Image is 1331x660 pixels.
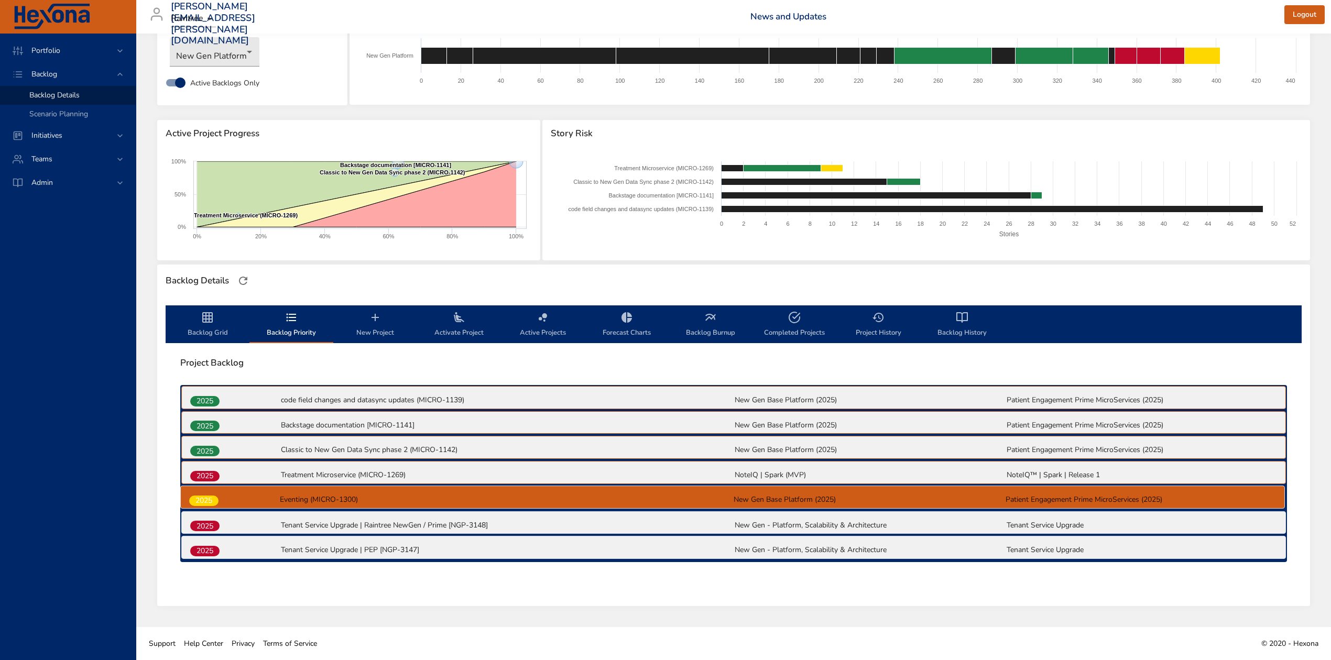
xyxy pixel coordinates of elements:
[742,221,745,227] text: 2
[162,272,232,289] div: Backlog Details
[808,221,811,227] text: 8
[1183,221,1189,227] text: 42
[319,233,331,239] text: 40%
[1293,8,1316,21] span: Logout
[894,78,903,84] text: 240
[29,109,88,119] span: Scenario Planning
[1271,221,1277,227] text: 50
[29,90,80,100] span: Backlog Details
[23,69,66,79] span: Backlog
[256,311,327,339] span: Backlog Priority
[735,545,1005,555] p: New Gen - Platform, Scalability & Architecture
[1053,78,1062,84] text: 320
[171,1,255,46] h3: [PERSON_NAME][EMAIL_ADDRESS][PERSON_NAME][DOMAIN_NAME]
[23,178,61,188] span: Admin
[1205,221,1211,227] text: 44
[1290,221,1296,227] text: 52
[1212,78,1221,84] text: 400
[259,632,321,655] a: Terms of Service
[1286,78,1295,84] text: 440
[340,162,451,168] text: Backstage documentation [MICRO-1141]
[538,78,544,84] text: 60
[608,192,714,199] text: Backstage documentation [MICRO-1141]
[166,128,532,139] span: Active Project Progress
[1251,78,1261,84] text: 420
[926,311,998,339] span: Backlog History
[172,311,243,339] span: Backlog Grid
[984,221,990,227] text: 24
[735,520,1005,531] p: New Gen - Platform, Scalability & Architecture
[498,78,504,84] text: 40
[420,78,423,84] text: 0
[1028,221,1034,227] text: 28
[23,130,71,140] span: Initiatives
[174,191,186,197] text: 50%
[1007,445,1277,455] p: Patient Engagement Prime MicroServices (2025)
[1284,5,1325,25] button: Logout
[750,10,826,23] a: News and Updates
[145,632,180,655] a: Support
[1013,78,1022,84] text: 300
[149,639,176,648] span: Support
[232,639,255,648] span: Privacy
[973,78,983,84] text: 280
[194,212,298,218] text: Treatment Microservice (MICRO-1269)
[180,632,227,655] a: Help Center
[962,221,968,227] text: 22
[1050,221,1056,227] text: 30
[873,221,879,227] text: 14
[735,420,1005,431] p: New Gen Base Platform (2025)
[458,78,464,84] text: 20
[23,154,61,164] span: Teams
[383,233,394,239] text: 60%
[281,445,733,455] p: Classic to New Gen Data Sync phase 2 (MICRO-1142)
[178,224,186,230] text: 0%
[917,221,923,227] text: 18
[551,128,1302,139] span: Story Risk
[507,311,579,339] span: Active Projects
[263,639,317,648] span: Terms of Service
[720,221,723,227] text: 0
[281,395,733,405] p: code field changes and datasync updates (MICRO-1139)
[1172,78,1182,84] text: 380
[735,78,744,84] text: 160
[281,470,733,480] p: Treatment Microservice (MICRO-1269)
[735,470,1005,480] p: NoteIQ | Spark (MVP)
[786,221,789,227] text: 6
[675,311,746,339] span: Backlog Burnup
[1094,221,1100,227] text: 34
[340,311,411,339] span: New Project
[1007,520,1277,531] p: Tenant Service Upgrade
[1227,221,1233,227] text: 46
[1261,639,1318,648] span: © 2020 - Hexona
[614,165,714,171] text: Treatment Microservice (MICRO-1269)
[851,221,857,227] text: 12
[1007,545,1277,555] p: Tenant Service Upgrade
[184,639,223,648] span: Help Center
[281,420,733,431] p: Backstage documentation [MICRO-1141]
[190,78,259,89] span: Active Backlogs Only
[577,78,584,84] text: 80
[1007,470,1277,480] p: NoteIQ™ | Spark | Release 1
[166,305,1302,343] div: backlog-tab
[814,78,824,84] text: 200
[171,10,216,27] div: Raintree
[655,78,664,84] text: 120
[227,632,259,655] a: Privacy
[446,233,458,239] text: 80%
[1006,221,1012,227] text: 26
[509,233,523,239] text: 100%
[591,311,662,339] span: Forecast Charts
[366,52,413,59] text: New Gen Platform
[1007,395,1277,405] p: Patient Engagement Prime MicroServices (2025)
[615,78,625,84] text: 100
[1160,221,1166,227] text: 40
[568,206,714,212] text: code field changes and datasync updates (MICRO-1139)
[235,273,251,289] button: Refresh Page
[1132,78,1142,84] text: 360
[843,311,914,339] span: Project History
[281,545,733,555] p: Tenant Service Upgrade | PEP [NGP-3147]
[170,37,259,67] div: New Gen Platform
[759,311,830,339] span: Completed Projects
[695,78,704,84] text: 140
